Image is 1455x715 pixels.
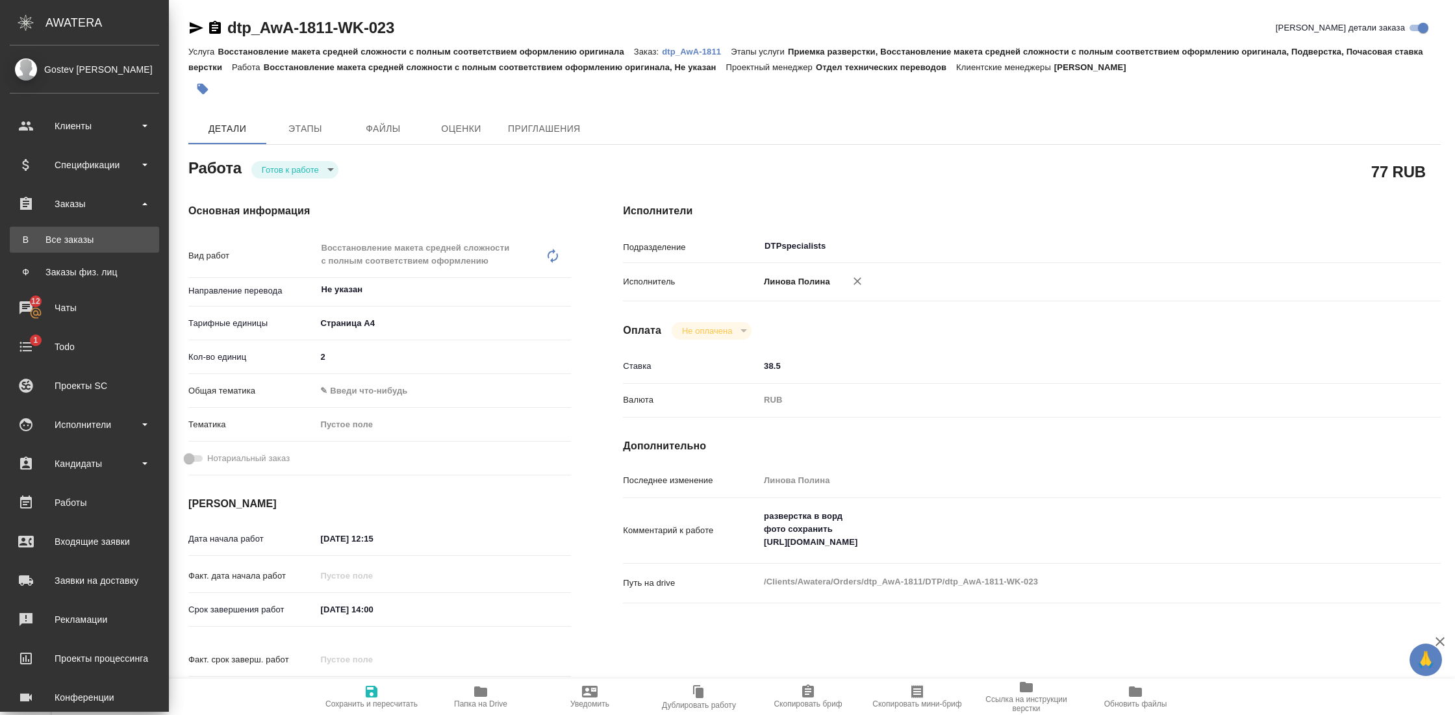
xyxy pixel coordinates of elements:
div: Готов к работе [672,322,752,340]
button: Сохранить и пересчитать [317,679,426,715]
p: Последнее изменение [623,474,759,487]
h4: Оплата [623,323,661,338]
button: Скопировать ссылку для ЯМессенджера [188,20,204,36]
button: Готов к работе [258,164,323,175]
h4: Дополнительно [623,438,1441,454]
p: Путь на drive [623,577,759,590]
a: Проекты процессинга [3,642,166,675]
div: Заказы физ. лиц [16,266,153,279]
a: Конференции [3,681,166,714]
p: Отдел технических переводов [816,62,956,72]
p: Срок завершения работ [188,603,316,616]
button: 🙏 [1410,644,1442,676]
p: Подразделение [623,241,759,254]
span: Сохранить и пересчитать [325,699,418,709]
span: Файлы [352,121,414,137]
p: Факт. дата начала работ [188,570,316,583]
h2: 77 RUB [1371,160,1426,182]
p: Этапы услуги [731,47,788,56]
button: Уведомить [535,679,644,715]
input: ✎ Введи что-нибудь [316,529,429,548]
p: Общая тематика [188,384,316,397]
h2: Работа [188,155,242,179]
p: Ставка [623,360,759,373]
button: Скопировать ссылку [207,20,223,36]
div: Работы [10,493,159,512]
p: Направление перевода [188,284,316,297]
div: Проекты процессинга [10,649,159,668]
a: 12Чаты [3,292,166,324]
a: ВВсе заказы [10,227,159,253]
div: Готов к работе [251,161,338,179]
div: Todo [10,337,159,357]
span: Детали [196,121,259,137]
button: Ссылка на инструкции верстки [972,679,1081,715]
span: Этапы [274,121,336,137]
button: Скопировать бриф [753,679,863,715]
p: Услуга [188,47,218,56]
span: 🙏 [1415,646,1437,673]
button: Папка на Drive [426,679,535,715]
p: Факт. срок заверш. работ [188,653,316,666]
span: Ссылка на инструкции верстки [980,695,1073,713]
p: Заказ: [634,47,662,56]
span: Нотариальный заказ [207,452,290,465]
p: Дата начала работ [188,533,316,546]
span: Папка на Drive [454,699,507,709]
div: Кандидаты [10,454,159,473]
span: Уведомить [570,699,609,709]
p: Тарифные единицы [188,317,316,330]
input: ✎ Введи что-нибудь [759,357,1373,375]
span: Оценки [430,121,492,137]
input: Пустое поле [316,566,429,585]
button: Open [1365,245,1368,247]
div: Чаты [10,298,159,318]
a: Заявки на доставку [3,564,166,597]
p: Валюта [623,394,759,407]
span: Дублировать работу [662,701,736,710]
a: Работы [3,486,166,519]
button: Не оплачена [678,325,736,336]
span: Приглашения [508,121,581,137]
div: Проекты SC [10,376,159,395]
div: Все заказы [16,233,153,246]
a: 1Todo [3,331,166,363]
button: Open [564,288,566,291]
div: Спецификации [10,155,159,175]
input: Пустое поле [316,650,429,669]
a: Проекты SC [3,370,166,402]
h4: Основная информация [188,203,571,219]
button: Скопировать мини-бриф [863,679,972,715]
h4: [PERSON_NAME] [188,496,571,512]
p: Восстановление макета средней сложности с полным соответствием оформлению оригинала [218,47,633,56]
p: Вид работ [188,249,316,262]
h4: Исполнители [623,203,1441,219]
p: [PERSON_NAME] [1054,62,1136,72]
a: Входящие заявки [3,525,166,558]
p: Комментарий к работе [623,524,759,537]
div: Клиенты [10,116,159,136]
p: Приемка разверстки, Восстановление макета средней сложности с полным соответствием оформлению ори... [188,47,1423,72]
div: Gostev [PERSON_NAME] [10,62,159,77]
p: dtp_AwA-1811 [662,47,731,56]
p: Тематика [188,418,316,431]
button: Дублировать работу [644,679,753,715]
p: Восстановление макета средней сложности с полным соответствием оформлению оригинала, Не указан [264,62,726,72]
div: Заявки на доставку [10,571,159,590]
div: Входящие заявки [10,532,159,551]
textarea: /Clients/Awatera/Orders/dtp_AwA-1811/DTP/dtp_AwA-1811-WK-023 [759,571,1373,593]
a: dtp_AwA-1811 [662,45,731,56]
span: Скопировать бриф [774,699,842,709]
div: Пустое поле [316,414,571,436]
a: ФЗаказы физ. лиц [10,259,159,285]
input: ✎ Введи что-нибудь [316,600,429,619]
div: AWATERA [45,10,169,36]
div: ✎ Введи что-нибудь [320,384,555,397]
a: Рекламации [3,603,166,636]
textarea: разверстка в ворд фото сохранить [URL][DOMAIN_NAME] [759,505,1373,553]
p: Кол-во единиц [188,351,316,364]
span: 1 [25,334,45,347]
div: Рекламации [10,610,159,629]
button: Добавить тэг [188,75,217,103]
a: dtp_AwA-1811-WK-023 [227,19,394,36]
